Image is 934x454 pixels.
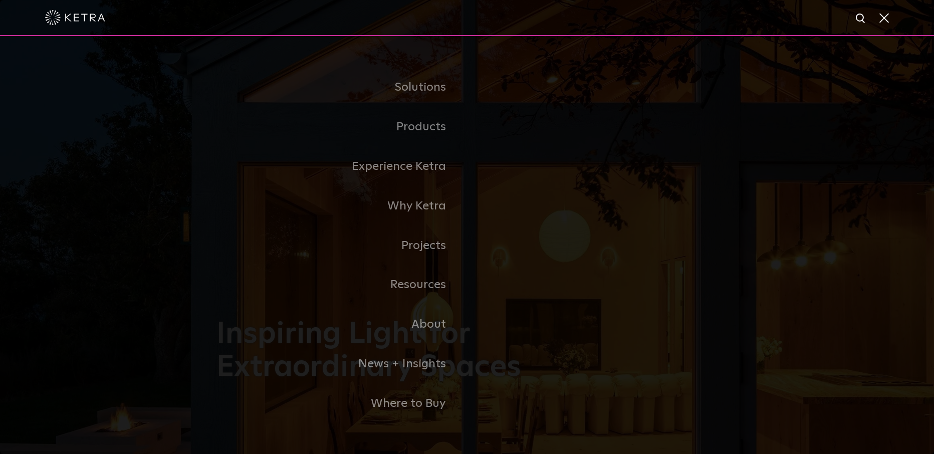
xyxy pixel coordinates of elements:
a: About [216,305,467,344]
a: Projects [216,226,467,266]
a: Experience Ketra [216,147,467,186]
img: ketra-logo-2019-white [45,10,105,25]
a: News + Insights [216,344,467,384]
a: Why Ketra [216,186,467,226]
img: search icon [855,13,867,25]
a: Solutions [216,68,467,107]
div: Navigation Menu [216,68,718,423]
a: Resources [216,265,467,305]
a: Products [216,107,467,147]
a: Where to Buy [216,384,467,423]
